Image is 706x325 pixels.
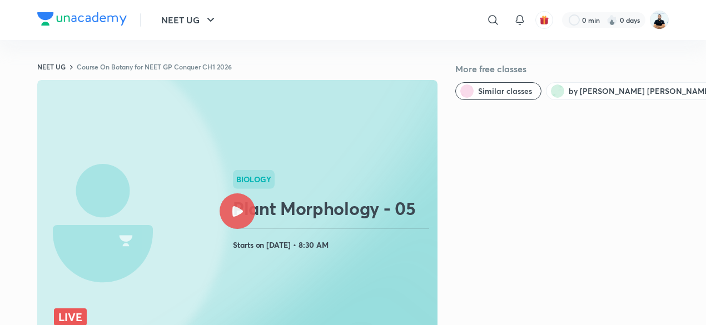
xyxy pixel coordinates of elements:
h2: Plant Morphology - 05 [233,197,433,219]
h4: Starts on [DATE] • 8:30 AM [233,238,433,252]
img: avatar [539,15,549,25]
span: Similar classes [478,86,532,97]
img: streak [606,14,618,26]
h5: More free classes [455,62,669,76]
a: Course On Botany for NEET GP Conquer CH1 2026 [77,62,232,71]
button: avatar [535,11,553,29]
button: Similar classes [455,82,541,100]
img: Company Logo [37,12,127,26]
button: NEET UG [155,9,224,31]
img: Subhash Chandra Yadav [650,11,669,29]
a: NEET UG [37,62,66,71]
a: Company Logo [37,12,127,28]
